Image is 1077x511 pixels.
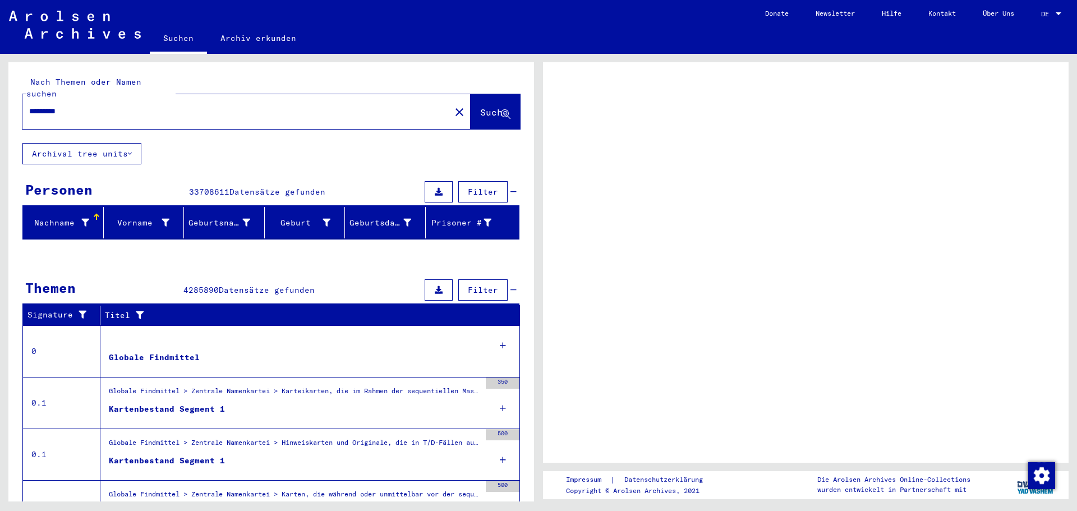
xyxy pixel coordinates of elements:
div: Nachname [27,217,89,229]
div: Titel [105,306,509,324]
div: Kartenbestand Segment 1 [109,455,225,467]
mat-header-cell: Nachname [23,207,104,238]
span: Filter [468,187,498,197]
p: wurden entwickelt in Partnerschaft mit [817,485,970,495]
div: Geburtsdatum [349,217,411,229]
button: Archival tree units [22,143,141,164]
mat-header-cell: Geburtsdatum [345,207,426,238]
div: 500 [486,429,519,440]
img: Arolsen_neg.svg [9,11,141,39]
div: Geburtsname [188,214,264,232]
mat-label: Nach Themen oder Namen suchen [26,77,141,99]
a: Suchen [150,25,207,54]
div: Vorname [108,214,184,232]
p: Copyright © Arolsen Archives, 2021 [566,486,716,496]
div: Nachname [27,214,103,232]
span: Datensätze gefunden [229,187,325,197]
a: Datenschutzerklärung [615,474,716,486]
div: Personen [25,179,93,200]
div: Globale Findmittel > Zentrale Namenkartei > Hinweiskarten und Originale, die in T/D-Fällen aufgef... [109,438,480,453]
div: Prisoner # [430,217,492,229]
button: Filter [458,279,508,301]
div: Globale Findmittel > Zentrale Namenkartei > Karteikarten, die im Rahmen der sequentiellen Massend... [109,386,480,402]
mat-header-cell: Geburt‏ [265,207,346,238]
div: Geburt‏ [269,217,331,229]
img: yv_logo.png [1015,471,1057,499]
td: 0.1 [23,377,100,429]
span: Datensätze gefunden [219,285,315,295]
button: Filter [458,181,508,202]
a: Archiv erkunden [207,25,310,52]
div: Vorname [108,217,170,229]
a: Impressum [566,474,610,486]
div: Signature [27,309,91,321]
td: 0 [23,325,100,377]
button: Clear [448,100,471,123]
div: Kartenbestand Segment 1 [109,403,225,415]
mat-header-cell: Prisoner # [426,207,519,238]
div: Themen [25,278,76,298]
mat-icon: close [453,105,466,119]
div: 350 [486,378,519,389]
div: Geburt‏ [269,214,345,232]
div: Signature [27,306,103,324]
div: Geburtsname [188,217,250,229]
div: Geburtsdatum [349,214,425,232]
span: 33708611 [189,187,229,197]
button: Suche [471,94,520,129]
div: 500 [486,481,519,492]
div: Globale Findmittel [109,352,200,363]
div: Globale Findmittel > Zentrale Namenkartei > Karten, die während oder unmittelbar vor der sequenti... [109,489,480,505]
div: Prisoner # [430,214,506,232]
td: 0.1 [23,429,100,480]
span: Filter [468,285,498,295]
div: | [566,474,716,486]
span: DE [1041,10,1053,18]
mat-header-cell: Geburtsname [184,207,265,238]
span: 4285890 [183,285,219,295]
p: Die Arolsen Archives Online-Collections [817,475,970,485]
mat-header-cell: Vorname [104,207,185,238]
span: Suche [480,107,508,118]
div: Titel [105,310,498,321]
img: Zustimmung ändern [1028,462,1055,489]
